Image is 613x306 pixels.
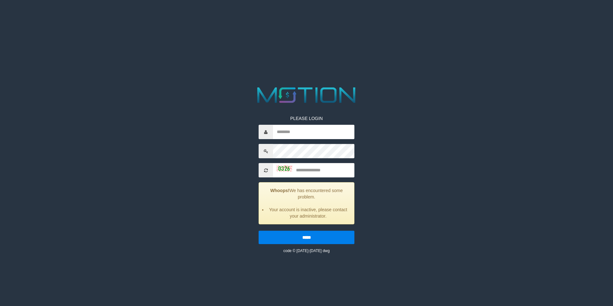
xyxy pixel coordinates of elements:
[283,249,329,253] small: code © [DATE]-[DATE] dwg
[276,165,292,172] img: captcha
[259,115,354,122] p: PLEASE LOGIN
[259,182,354,224] div: We has encountered some problem.
[270,188,290,193] strong: Whoops!
[253,85,360,106] img: MOTION_logo.png
[267,206,349,219] li: Your account is inactive, please contact your administrator.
